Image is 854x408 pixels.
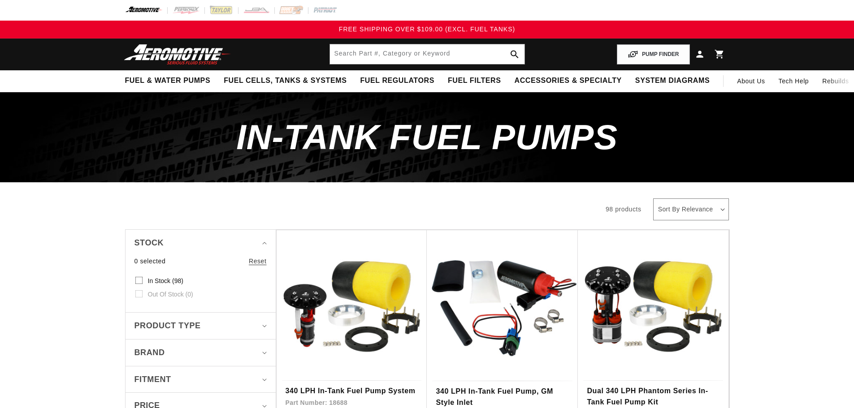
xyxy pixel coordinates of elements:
[134,366,267,393] summary: Fitment (0 selected)
[353,70,441,91] summary: Fuel Regulators
[224,76,347,86] span: Fuel Cells, Tanks & Systems
[286,385,418,397] a: 340 LPH In-Tank Fuel Pump System
[822,76,849,86] span: Rebuilds
[508,70,629,91] summary: Accessories & Specialty
[134,339,267,366] summary: Brand (0 selected)
[134,346,165,359] span: Brand
[134,256,166,266] span: 0 selected
[134,319,201,332] span: Product type
[125,76,211,86] span: Fuel & Water Pumps
[441,70,508,91] summary: Fuel Filters
[249,256,267,266] a: Reset
[217,70,353,91] summary: Fuel Cells, Tanks & Systems
[134,236,164,249] span: Stock
[515,76,622,86] span: Accessories & Specialty
[448,76,501,86] span: Fuel Filters
[779,76,809,86] span: Tech Help
[148,290,193,298] span: Out of stock (0)
[772,70,816,92] summary: Tech Help
[606,206,642,213] span: 98 products
[587,385,720,408] a: Dual 340 LPH Phantom Series In-Tank Fuel Pump Kit
[121,44,234,65] img: Aeromotive
[148,277,183,285] span: In stock (98)
[737,77,765,85] span: About Us
[134,373,171,386] span: Fitment
[617,44,689,64] button: PUMP FINDER
[635,76,710,86] span: System Diagrams
[360,76,434,86] span: Fuel Regulators
[134,230,267,256] summary: Stock (0 selected)
[730,70,772,92] a: About Us
[339,26,515,33] span: FREE SHIPPING OVER $109.00 (EXCL. FUEL TANKS)
[118,70,217,91] summary: Fuel & Water Pumps
[134,313,267,339] summary: Product type (0 selected)
[236,117,618,157] span: In-Tank Fuel Pumps
[629,70,716,91] summary: System Diagrams
[330,44,525,64] input: Search by Part Number, Category or Keyword
[505,44,525,64] button: search button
